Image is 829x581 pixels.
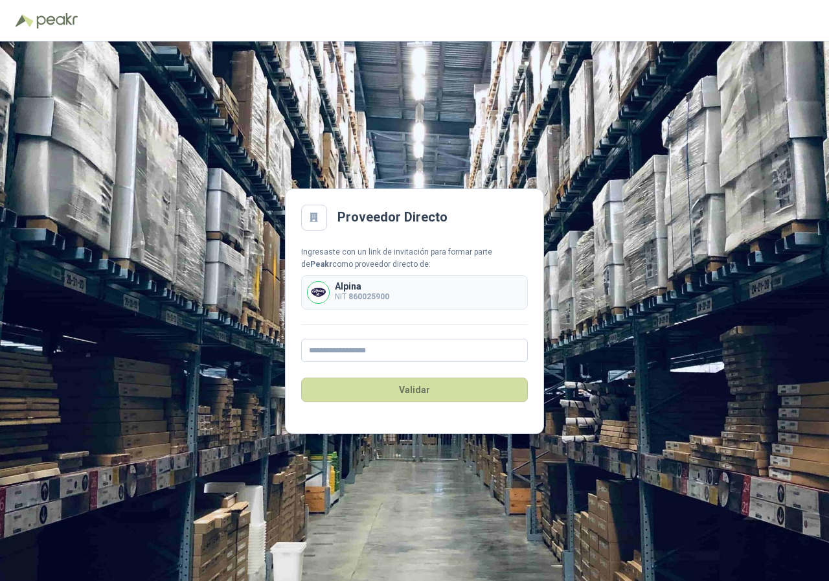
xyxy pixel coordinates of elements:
[310,260,332,269] b: Peakr
[16,14,34,27] img: Logo
[348,292,389,301] b: 860025900
[301,378,528,402] button: Validar
[36,13,78,28] img: Peakr
[335,291,389,303] p: NIT
[301,246,528,271] div: Ingresaste con un link de invitación para formar parte de como proveedor directo de:
[308,282,329,303] img: Company Logo
[337,207,448,227] h2: Proveedor Directo
[335,282,389,291] p: Alpina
